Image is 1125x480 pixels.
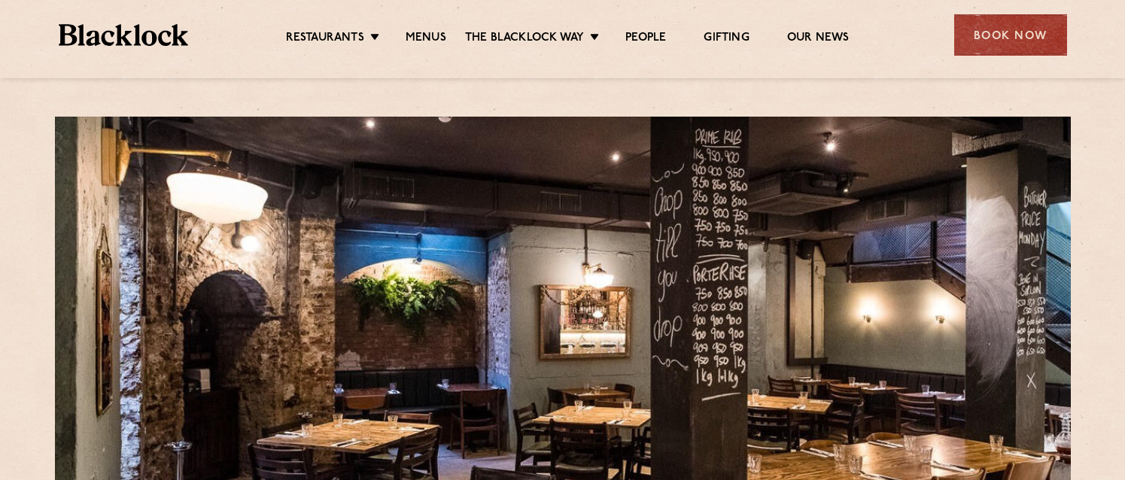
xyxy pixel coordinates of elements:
[625,31,666,47] a: People
[286,31,364,47] a: Restaurants
[59,24,189,46] img: BL_Textured_Logo-footer-cropped.svg
[704,31,749,47] a: Gifting
[954,14,1067,56] div: Book Now
[465,31,584,47] a: The Blacklock Way
[406,31,446,47] a: Menus
[787,31,850,47] a: Our News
